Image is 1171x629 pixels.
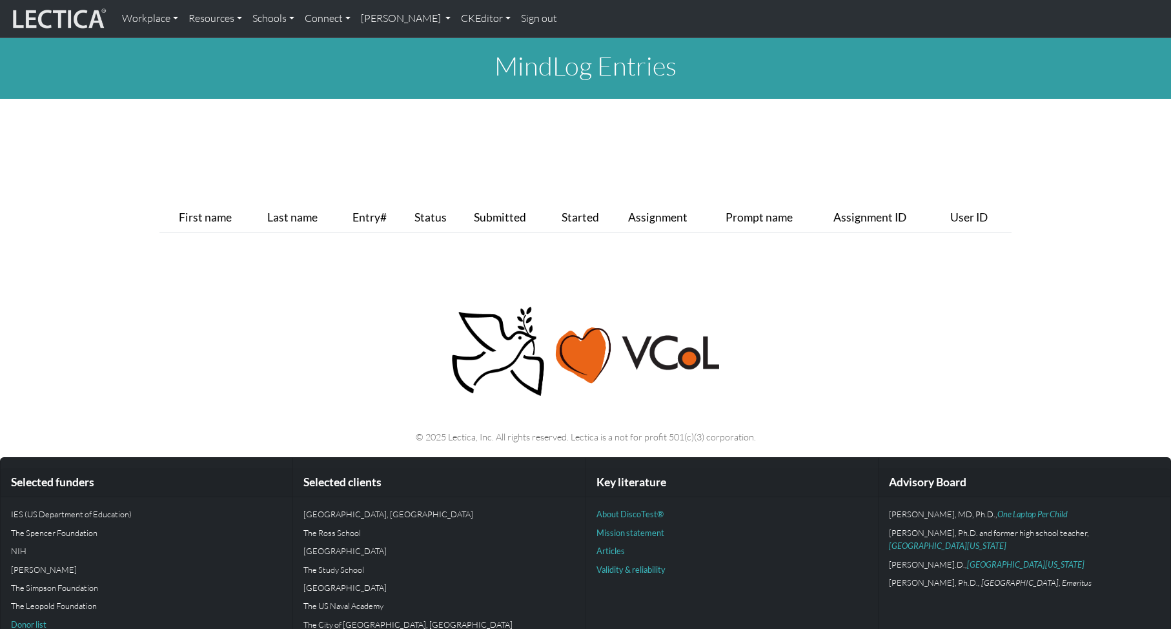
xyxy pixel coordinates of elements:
p: The Leopold Foundation [11,599,282,612]
a: Mission statement [596,528,664,538]
div: Selected clients [293,468,585,497]
th: Assignment ID [828,203,944,232]
p: The US Naval Academy [303,599,575,612]
a: [PERSON_NAME] [356,5,456,32]
div: Selected funders [1,468,292,497]
th: First name [174,203,262,232]
a: One Laptop Per Child [997,509,1068,519]
th: Entry# [347,203,409,232]
a: Workplace [117,5,183,32]
p: [PERSON_NAME], Ph.D. [889,576,1160,589]
p: [PERSON_NAME] [11,563,282,576]
a: [GEOGRAPHIC_DATA][US_STATE] [889,541,1006,551]
p: The Simpson Foundation [11,581,282,594]
p: The Spencer Foundation [11,526,282,539]
a: Validity & reliability [596,564,666,575]
p: [GEOGRAPHIC_DATA], [GEOGRAPHIC_DATA] [303,508,575,521]
div: Advisory Board [879,468,1170,497]
p: © 2025 Lectica, Inc. All rights reserved. Lectica is a not for profit 501(c)(3) corporation. [167,429,1004,444]
p: [GEOGRAPHIC_DATA] [303,581,575,594]
p: [PERSON_NAME], Ph.D. and former high school teacher, [889,526,1160,553]
a: Sign out [516,5,562,32]
p: IES (US Department of Education) [11,508,282,521]
p: The Ross School [303,526,575,539]
th: Submitted [469,203,556,232]
a: CKEditor [456,5,516,32]
a: About DiscoTest® [596,509,664,519]
p: [PERSON_NAME], MD, Ph.D., [889,508,1160,521]
th: Status [409,203,469,232]
th: User ID [945,203,1012,232]
a: Schools [247,5,300,32]
th: Started [556,203,623,232]
th: Last name [262,203,347,232]
a: [GEOGRAPHIC_DATA][US_STATE] [967,559,1084,570]
a: Connect [300,5,356,32]
img: Peace, love, VCoL [447,305,724,398]
a: Resources [183,5,247,32]
th: Prompt name [720,203,829,232]
a: Articles [596,546,625,556]
th: Assignment [623,203,720,232]
p: [GEOGRAPHIC_DATA] [303,544,575,557]
p: The Study School [303,563,575,576]
em: , [GEOGRAPHIC_DATA], Emeritus [978,577,1092,588]
img: lecticalive [10,6,107,31]
div: Key literature [586,468,878,497]
p: [PERSON_NAME].D., [889,558,1160,571]
p: NIH [11,544,282,557]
